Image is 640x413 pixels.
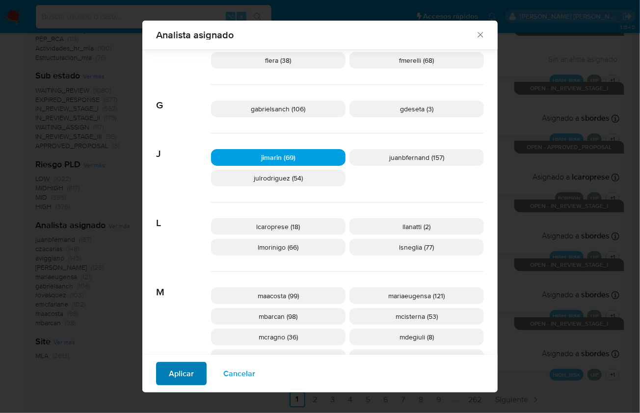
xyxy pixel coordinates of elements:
div: mpernia (44) [349,349,484,366]
span: maacosta (99) [258,291,299,301]
div: lsneglia (77) [349,239,484,256]
div: llanatti (2) [349,218,484,235]
span: mcisterna (53) [396,311,438,321]
span: G [156,85,211,111]
span: Aplicar [169,363,194,385]
span: juanbfernand (157) [389,153,444,162]
span: lcaroprese (18) [257,222,300,232]
span: flera (38) [266,55,292,65]
div: flera (38) [211,52,346,69]
span: M [156,272,211,298]
div: julrodriguez (54) [211,170,346,186]
div: lcaroprese (18) [211,218,346,235]
div: maacosta (99) [211,287,346,304]
span: J [156,133,211,160]
span: llanatti (2) [403,222,431,232]
div: lmorinigo (66) [211,239,346,256]
button: Aplicar [156,362,207,386]
div: juanbfernand (157) [349,149,484,166]
div: jimarin (69) [211,149,346,166]
span: Analista asignado [156,30,476,40]
span: mbarcan (98) [259,311,298,321]
div: gabrielsanch (106) [211,101,346,117]
div: gdeseta (3) [349,101,484,117]
span: lsneglia (77) [400,242,434,252]
span: L [156,203,211,229]
div: mdegiuli (8) [349,329,484,345]
span: lmorinigo (66) [258,242,299,252]
span: mdegiuli (8) [400,332,434,342]
button: Cerrar [476,30,484,39]
div: mcragno (36) [211,329,346,345]
div: mcisterna (53) [349,308,484,325]
div: mariaeugensa (121) [349,287,484,304]
button: Cancelar [211,362,268,386]
span: micaelgonzal (28) [252,353,304,362]
div: micaelgonzal (28) [211,349,346,366]
span: julrodriguez (54) [254,173,303,183]
span: fmerelli (68) [400,55,434,65]
span: mcragno (36) [259,332,298,342]
span: gdeseta (3) [400,104,433,114]
span: mariaeugensa (121) [389,291,445,301]
span: mpernia (44) [398,353,435,362]
div: mbarcan (98) [211,308,346,325]
span: jimarin (69) [261,153,295,162]
div: fmerelli (68) [349,52,484,69]
span: gabrielsanch (106) [251,104,306,114]
span: Cancelar [223,363,255,385]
